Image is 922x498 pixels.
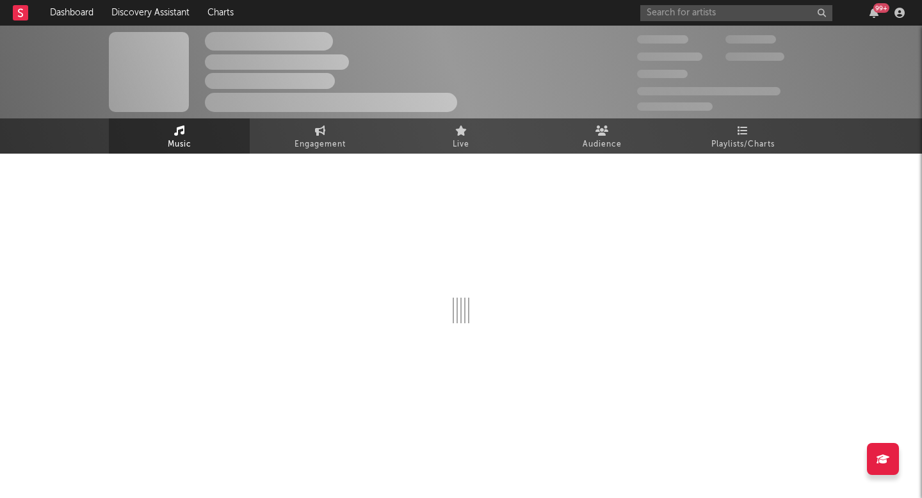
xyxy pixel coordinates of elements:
[168,137,191,152] span: Music
[640,5,832,21] input: Search for artists
[109,118,250,154] a: Music
[637,87,780,95] span: 50,000,000 Monthly Listeners
[453,137,469,152] span: Live
[391,118,531,154] a: Live
[725,35,776,44] span: 100,000
[637,35,688,44] span: 300,000
[250,118,391,154] a: Engagement
[672,118,813,154] a: Playlists/Charts
[531,118,672,154] a: Audience
[873,3,889,13] div: 99 +
[637,52,702,61] span: 50,000,000
[637,70,688,78] span: 100,000
[869,8,878,18] button: 99+
[725,52,784,61] span: 1,000,000
[583,137,622,152] span: Audience
[637,102,713,111] span: Jump Score: 85.0
[711,137,775,152] span: Playlists/Charts
[295,137,346,152] span: Engagement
